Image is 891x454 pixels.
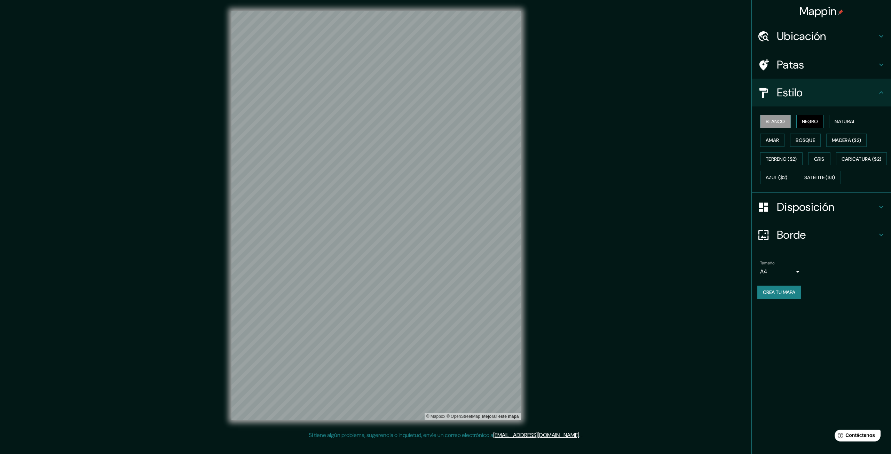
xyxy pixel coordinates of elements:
button: Crea tu mapa [757,286,801,299]
font: . [581,431,583,439]
font: Caricatura ($2) [842,156,882,162]
font: Blanco [766,118,785,125]
font: © OpenStreetMap [447,414,480,419]
a: [EMAIL_ADDRESS][DOMAIN_NAME] [493,431,579,439]
div: Borde [752,221,891,249]
button: Terreno ($2) [760,152,803,166]
font: . [580,431,581,439]
div: Patas [752,51,891,79]
canvas: Mapa [231,11,521,420]
button: Gris [808,152,830,166]
font: Tamaño [760,260,774,266]
button: Blanco [760,115,791,128]
font: Natural [835,118,855,125]
font: Crea tu mapa [763,289,795,295]
button: Natural [829,115,861,128]
font: Amar [766,137,779,143]
font: . [579,431,580,439]
font: Mappin [799,4,837,18]
font: Satélite ($3) [804,175,835,181]
div: Disposición [752,193,891,221]
font: Disposición [777,200,834,214]
button: Madera ($2) [826,134,867,147]
font: Azul ($2) [766,175,788,181]
button: Amar [760,134,784,147]
font: A4 [760,268,767,275]
font: Ubicación [777,29,826,43]
a: Mapbox [426,414,445,419]
iframe: Lanzador de widgets de ayuda [829,427,883,446]
div: A4 [760,266,802,277]
font: Borde [777,228,806,242]
font: Patas [777,57,804,72]
font: Mejorar este mapa [482,414,519,419]
font: Bosque [796,137,815,143]
font: Gris [814,156,825,162]
button: Satélite ($3) [799,171,841,184]
button: Caricatura ($2) [836,152,887,166]
a: Map feedback [482,414,519,419]
div: Ubicación [752,22,891,50]
a: Mapa de OpenStreet [447,414,480,419]
font: Si tiene algún problema, sugerencia o inquietud, envíe un correo electrónico a [309,431,493,439]
font: Madera ($2) [832,137,861,143]
img: pin-icon.png [838,9,843,15]
font: Terreno ($2) [766,156,797,162]
div: Estilo [752,79,891,106]
button: Azul ($2) [760,171,793,184]
button: Negro [796,115,824,128]
button: Bosque [790,134,821,147]
font: Estilo [777,85,803,100]
font: © Mapbox [426,414,445,419]
font: Negro [802,118,818,125]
